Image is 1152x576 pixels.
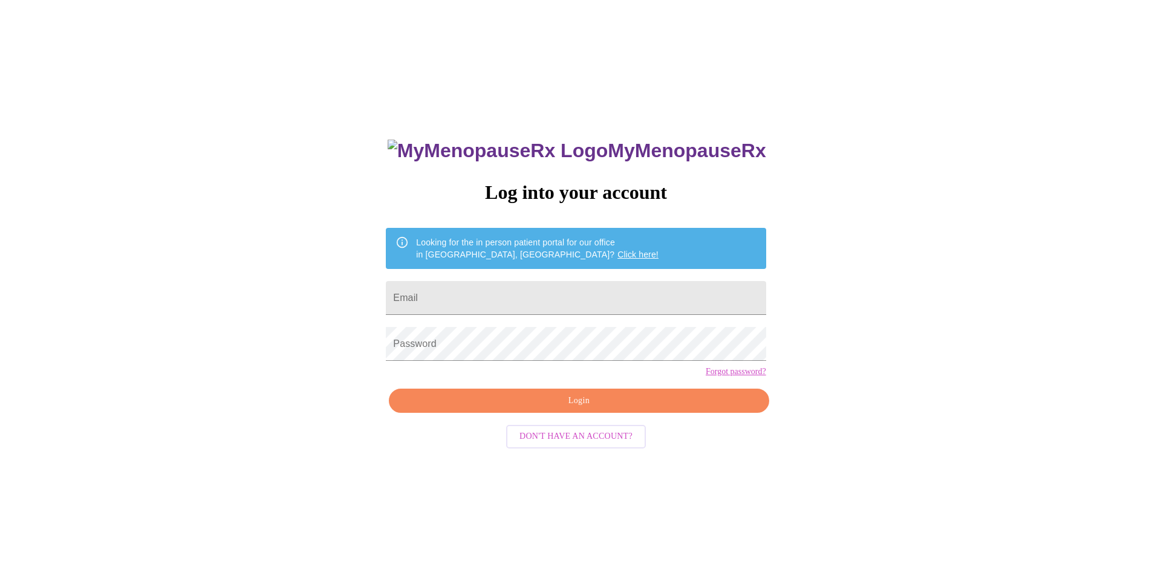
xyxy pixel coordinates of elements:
div: Looking for the in person patient portal for our office in [GEOGRAPHIC_DATA], [GEOGRAPHIC_DATA]? [416,231,659,265]
span: Login [403,393,755,409]
h3: MyMenopauseRx [388,140,766,162]
a: Don't have an account? [503,430,649,441]
button: Don't have an account? [506,425,646,448]
span: Don't have an account? [519,429,633,444]
a: Forgot password? [706,367,766,377]
h3: Log into your account [386,181,766,204]
img: MyMenopauseRx Logo [388,140,608,162]
button: Login [389,389,769,413]
a: Click here! [617,250,659,259]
